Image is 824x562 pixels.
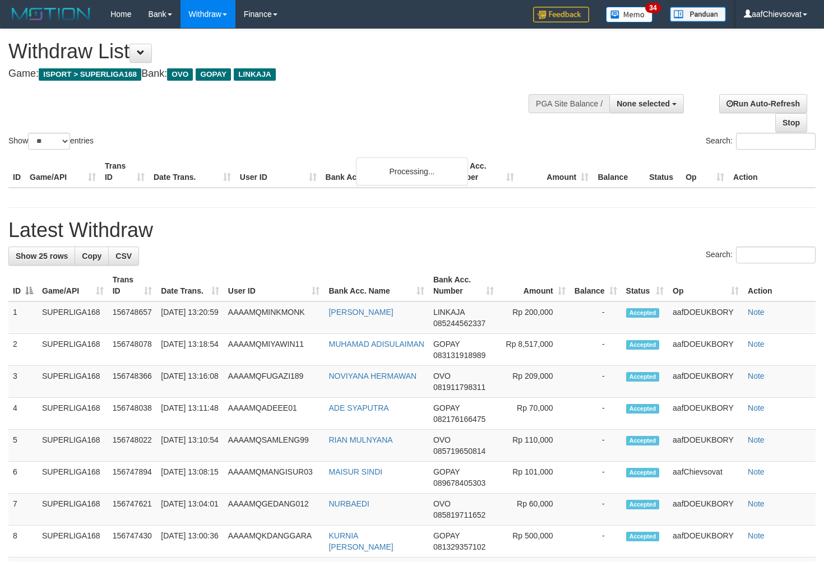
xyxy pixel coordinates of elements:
span: Accepted [626,340,660,350]
a: [PERSON_NAME] [328,308,393,317]
th: Date Trans.: activate to sort column ascending [156,270,223,301]
td: 156747621 [108,494,157,526]
span: Accepted [626,500,660,509]
a: Copy [75,247,109,266]
a: MUHAMAD ADISULAIMAN [328,340,424,349]
span: Copy 085719650814 to clipboard [433,447,485,456]
a: NOVIYANA HERMAWAN [328,371,416,380]
span: Accepted [626,404,660,414]
td: 156747430 [108,526,157,558]
input: Search: [736,247,816,263]
td: AAAAMQKDANGGARA [224,526,325,558]
h4: Game: Bank: [8,68,538,80]
th: Amount [519,156,593,188]
td: SUPERLIGA168 [38,462,108,494]
span: Accepted [626,372,660,382]
span: LINKAJA [234,68,276,81]
td: - [570,430,622,462]
th: User ID [235,156,321,188]
span: Copy 085819711652 to clipboard [433,510,485,519]
td: - [570,526,622,558]
td: SUPERLIGA168 [38,301,108,334]
td: aafDOEUKBORY [668,301,743,334]
td: [DATE] 13:04:01 [156,494,223,526]
span: None selected [617,99,670,108]
th: Date Trans. [149,156,235,188]
td: [DATE] 13:20:59 [156,301,223,334]
th: Game/API: activate to sort column ascending [38,270,108,301]
td: 156748366 [108,366,157,398]
th: Bank Acc. Number [444,156,519,188]
div: PGA Site Balance / [529,94,609,113]
td: Rp 8,517,000 [498,334,570,366]
td: - [570,366,622,398]
h1: Latest Withdraw [8,219,816,241]
td: 156748078 [108,334,157,366]
button: None selected [609,94,684,113]
span: GOPAY [433,340,460,349]
td: [DATE] 13:11:48 [156,398,223,430]
td: SUPERLIGA168 [38,526,108,558]
td: AAAAMQMIYAWIN11 [224,334,325,366]
th: Bank Acc. Number: activate to sort column ascending [429,270,498,301]
a: MAISUR SINDI [328,467,382,476]
td: Rp 101,000 [498,462,570,494]
td: Rp 60,000 [498,494,570,526]
h1: Withdraw List [8,40,538,63]
td: - [570,334,622,366]
span: Copy 085244562337 to clipboard [433,319,485,328]
td: 7 [8,494,38,526]
th: ID [8,156,25,188]
td: [DATE] 13:08:15 [156,462,223,494]
td: 156748038 [108,398,157,430]
span: LINKAJA [433,308,465,317]
span: Copy 083131918989 to clipboard [433,351,485,360]
th: Op: activate to sort column ascending [668,270,743,301]
span: Accepted [626,436,660,445]
label: Search: [706,133,816,150]
span: GOPAY [433,467,460,476]
td: - [570,462,622,494]
td: Rp 500,000 [498,526,570,558]
span: GOPAY [196,68,231,81]
span: OVO [433,371,451,380]
span: ISPORT > SUPERLIGA168 [39,68,141,81]
img: MOTION_logo.png [8,6,94,22]
td: 5 [8,430,38,462]
td: aafDOEUKBORY [668,366,743,398]
a: Stop [775,113,807,132]
td: aafDOEUKBORY [668,526,743,558]
span: Accepted [626,308,660,318]
a: Note [748,499,765,508]
td: - [570,301,622,334]
td: 3 [8,366,38,398]
th: Game/API [25,156,100,188]
span: OVO [433,435,451,444]
a: Show 25 rows [8,247,75,266]
img: panduan.png [670,7,726,22]
th: Status: activate to sort column ascending [622,270,669,301]
th: Action [729,156,816,188]
th: Op [681,156,729,188]
td: AAAAMQMANGISUR03 [224,462,325,494]
span: CSV [115,252,132,261]
a: Note [748,403,765,412]
th: Trans ID: activate to sort column ascending [108,270,157,301]
span: Copy 089678405303 to clipboard [433,479,485,487]
th: Status [645,156,681,188]
td: SUPERLIGA168 [38,494,108,526]
span: OVO [433,499,451,508]
td: [DATE] 13:00:36 [156,526,223,558]
th: ID: activate to sort column descending [8,270,38,301]
th: Amount: activate to sort column ascending [498,270,570,301]
td: Rp 209,000 [498,366,570,398]
th: Trans ID [100,156,149,188]
td: SUPERLIGA168 [38,398,108,430]
td: aafDOEUKBORY [668,494,743,526]
a: Note [748,467,765,476]
td: 4 [8,398,38,430]
td: AAAAMQGEDANG012 [224,494,325,526]
th: Bank Acc. Name: activate to sort column ascending [324,270,428,301]
label: Show entries [8,133,94,150]
td: 156748022 [108,430,157,462]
